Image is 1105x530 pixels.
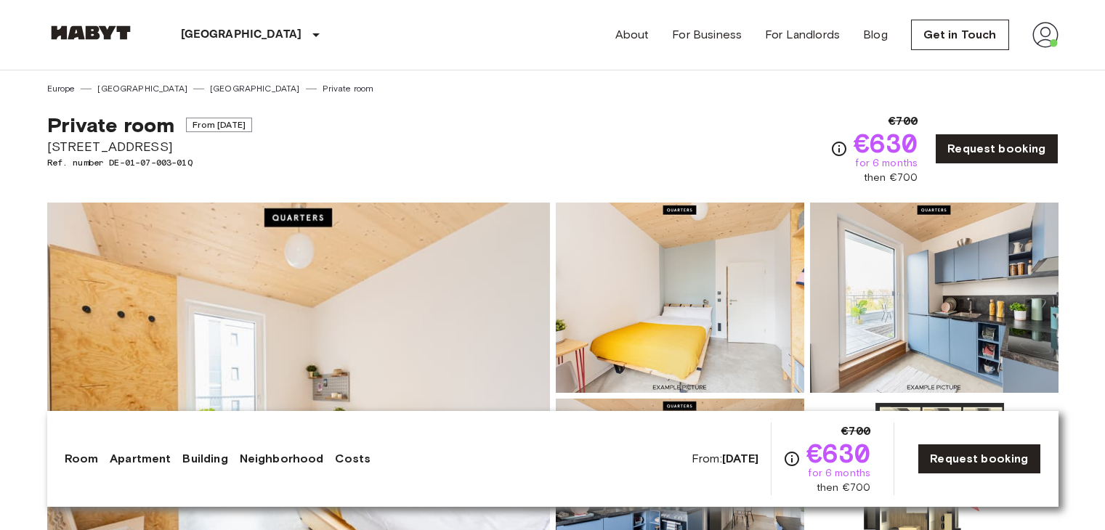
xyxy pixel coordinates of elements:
[722,452,759,465] b: [DATE]
[323,82,374,95] a: Private room
[863,26,888,44] a: Blog
[810,203,1059,393] img: Picture of unit DE-01-07-003-01Q
[47,82,76,95] a: Europe
[182,450,227,468] a: Building
[854,130,918,156] span: €630
[110,450,171,468] a: Apartment
[47,25,134,40] img: Habyt
[830,140,848,158] svg: Check cost overview for full price breakdown. Please note that discounts apply to new joiners onl...
[783,450,801,468] svg: Check cost overview for full price breakdown. Please note that discounts apply to new joiners onl...
[47,137,252,156] span: [STREET_ADDRESS]
[672,26,742,44] a: For Business
[181,26,302,44] p: [GEOGRAPHIC_DATA]
[864,171,918,185] span: then €700
[889,113,918,130] span: €700
[808,466,870,481] span: for 6 months
[911,20,1009,50] a: Get in Touch
[817,481,870,495] span: then €700
[806,440,871,466] span: €630
[186,118,252,132] span: From [DATE]
[841,423,871,440] span: €700
[855,156,918,171] span: for 6 months
[240,450,324,468] a: Neighborhood
[47,156,252,169] span: Ref. number DE-01-07-003-01Q
[765,26,840,44] a: For Landlords
[65,450,99,468] a: Room
[918,444,1040,474] a: Request booking
[47,113,175,137] span: Private room
[692,451,759,467] span: From:
[210,82,300,95] a: [GEOGRAPHIC_DATA]
[1032,22,1059,48] img: avatar
[556,203,804,393] img: Picture of unit DE-01-07-003-01Q
[615,26,649,44] a: About
[97,82,187,95] a: [GEOGRAPHIC_DATA]
[335,450,371,468] a: Costs
[935,134,1058,164] a: Request booking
